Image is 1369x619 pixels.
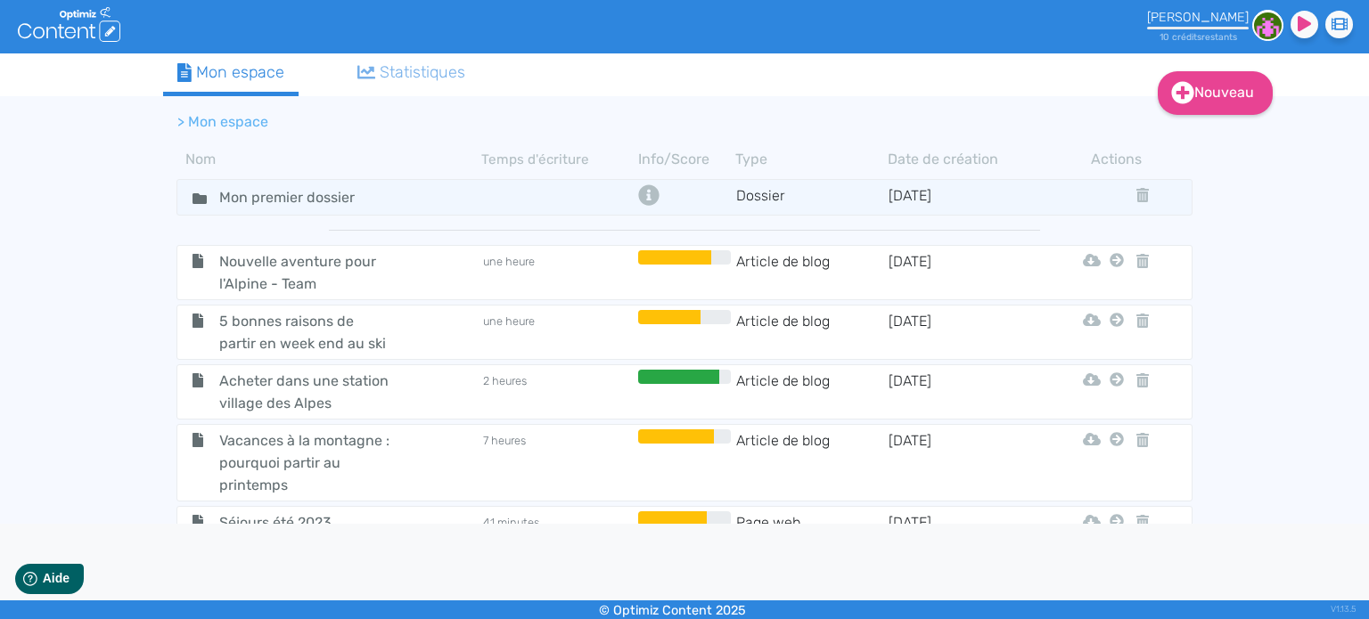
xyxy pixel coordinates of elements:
td: Page web [735,511,888,533]
td: Article de blog [735,429,888,496]
th: Nom [176,149,481,170]
a: Statistiques [343,53,480,92]
td: [DATE] [888,184,1040,210]
td: [DATE] [888,310,1040,354]
td: 41 minutes [481,511,634,533]
small: 10 crédit restant [1160,31,1237,43]
img: e36ae47726d7feffc178b71a7404b442 [1252,10,1283,41]
td: Dossier [735,184,888,210]
th: Type [735,149,888,170]
td: Article de blog [735,370,888,414]
td: Article de blog [735,250,888,295]
th: Info/Score [634,149,735,170]
li: > Mon espace [177,111,268,133]
span: Acheter dans une station village des Alpes [206,370,406,414]
td: [DATE] [888,370,1040,414]
td: [DATE] [888,250,1040,295]
small: © Optimiz Content 2025 [599,603,746,618]
td: [DATE] [888,429,1040,496]
span: Séjours été 2023 [206,511,406,533]
span: s [1233,31,1237,43]
span: Vacances à la montagne : pourquoi partir au printemps [206,429,406,496]
td: 7 heures [481,429,634,496]
td: une heure [481,310,634,354]
th: Temps d'écriture [481,149,634,170]
span: 5 bonnes raisons de partir en week end au ski [206,310,406,354]
a: Mon espace [163,53,299,96]
td: [DATE] [888,511,1040,533]
td: Article de blog [735,310,888,354]
nav: breadcrumb [163,101,1054,143]
th: Date de création [888,149,1040,170]
input: Nom de dossier [206,184,393,210]
div: Mon espace [177,61,284,85]
td: une heure [481,250,634,295]
div: [PERSON_NAME] [1147,10,1249,25]
span: Nouvelle aventure pour l'Alpine - Team [206,250,406,295]
td: 2 heures [481,370,634,414]
div: V1.13.5 [1331,600,1356,619]
div: Statistiques [357,61,466,85]
th: Actions [1105,149,1128,170]
span: s [1197,31,1201,43]
a: Nouveau [1158,71,1273,115]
